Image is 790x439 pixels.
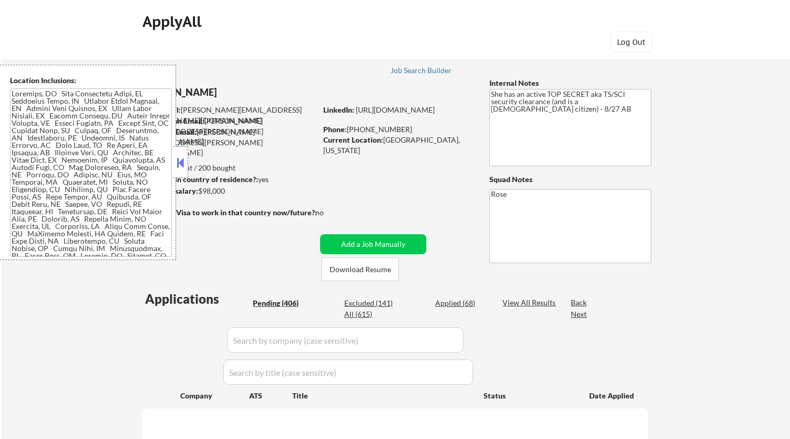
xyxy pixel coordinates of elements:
button: Download Resume [321,257,399,281]
div: View All Results [502,297,559,308]
div: Company [180,391,249,401]
div: Location Inclusions: [10,75,172,86]
input: Search by title (case sensitive) [223,360,473,385]
strong: LinkedIn: [323,105,354,114]
strong: Phone: [323,125,347,134]
div: [GEOGRAPHIC_DATA], [US_STATE] [323,135,472,155]
div: All (615) [344,309,397,320]
strong: Will need Visa to work in that country now/future?: [142,208,317,217]
a: Job Search Builder [391,66,452,77]
input: Search by company (case sensitive) [227,327,464,353]
div: Back [571,297,588,308]
div: Date Applied [589,391,635,401]
div: [PHONE_NUMBER] [323,124,472,135]
strong: Current Location: [323,135,383,144]
div: Excluded (141) [344,298,397,308]
div: Squad Notes [489,174,651,185]
div: Applied (68) [435,298,488,308]
div: 60 sent / 200 bought [141,163,316,173]
strong: Can work in country of residence?: [141,175,258,184]
div: Pending (406) [253,298,305,308]
div: Job Search Builder [391,67,452,74]
div: Applications [145,293,249,305]
div: $98,000 [141,186,316,196]
div: Internal Notes [489,78,651,88]
a: [URL][DOMAIN_NAME] [356,105,435,114]
div: ATS [249,391,292,401]
div: Status [484,386,574,405]
div: [PERSON_NAME][EMAIL_ADDRESS][PERSON_NAME][DOMAIN_NAME] [142,127,316,158]
div: yes [141,174,313,185]
div: [PERSON_NAME][EMAIL_ADDRESS][PERSON_NAME][DOMAIN_NAME] [142,105,316,125]
div: ApplyAll [142,13,204,31]
div: [PERSON_NAME] [142,86,358,99]
button: Log Out [610,32,652,53]
div: no [315,207,345,218]
div: [PERSON_NAME][EMAIL_ADDRESS][PERSON_NAME][DOMAIN_NAME] [142,116,316,147]
div: Title [292,391,474,401]
button: Add a Job Manually [320,234,426,254]
div: Next [571,309,588,320]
